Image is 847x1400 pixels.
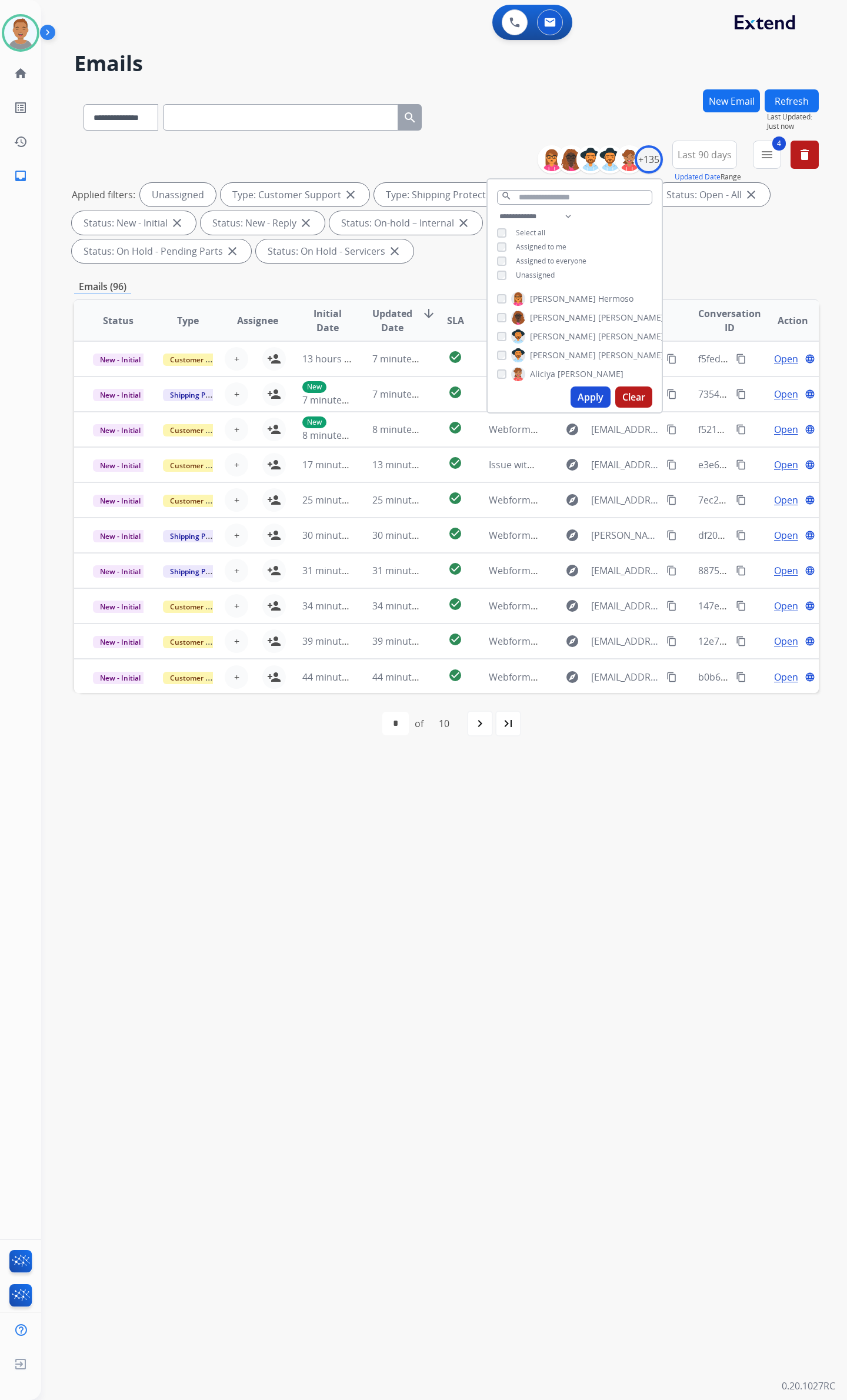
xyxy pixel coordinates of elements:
span: Updated Date [372,306,412,335]
mat-icon: content_copy [736,354,746,364]
span: Initial Date [302,306,353,335]
button: New Email [703,89,760,112]
mat-icon: content_copy [736,495,746,505]
button: + [225,488,248,512]
mat-icon: content_copy [736,424,746,435]
button: + [225,418,248,441]
mat-icon: history [14,135,28,149]
span: 44 minutes ago [372,671,441,684]
mat-icon: content_copy [736,601,746,611]
mat-icon: explore [565,422,579,436]
span: Select all [516,228,545,238]
mat-icon: explore [565,634,579,648]
mat-icon: content_copy [666,530,677,541]
mat-icon: content_copy [666,495,677,505]
span: Open [774,352,798,366]
span: New - Initial [93,459,148,472]
mat-icon: explore [565,564,579,578]
mat-icon: check_circle [448,597,462,611]
mat-icon: person_add [267,634,281,648]
span: + [234,670,239,684]
span: New - Initial [93,530,148,542]
span: [PERSON_NAME][EMAIL_ADDRESS][DOMAIN_NAME] [591,528,659,542]
span: [EMAIL_ADDRESS][DOMAIN_NAME] [591,564,659,578]
div: 10 [429,712,459,735]
mat-icon: check_circle [448,491,462,505]
mat-icon: language [805,424,815,435]
button: + [225,559,248,582]
span: Shipping Protection [163,389,244,401]
span: New - Initial [93,636,148,648]
span: + [234,458,239,472]
mat-icon: close [456,216,471,230]
mat-icon: explore [565,493,579,507]
span: [PERSON_NAME] [598,312,664,324]
span: Status [103,314,134,328]
span: Open [774,387,798,401]
span: + [234,564,239,578]
div: +135 [635,145,663,174]
span: Type [177,314,199,328]
span: SLA [447,314,464,328]
mat-icon: check_circle [448,668,462,682]
mat-icon: content_copy [666,389,677,399]
mat-icon: person_add [267,422,281,436]
mat-icon: explore [565,528,579,542]
button: + [225,665,248,689]
span: New - Initial [93,424,148,436]
span: + [234,528,239,542]
mat-icon: navigate_next [473,716,487,731]
span: Just now [767,122,819,131]
mat-icon: language [805,565,815,576]
span: [EMAIL_ADDRESS][DOMAIN_NAME] [591,599,659,613]
div: Type: Customer Support [221,183,369,206]
span: Customer Support [163,636,239,648]
mat-icon: language [805,530,815,541]
mat-icon: content_copy [736,636,746,646]
p: New [302,381,326,393]
span: Aliciya [530,368,555,380]
mat-icon: language [805,389,815,399]
mat-icon: content_copy [736,530,746,541]
span: Open [774,422,798,436]
mat-icon: close [744,188,758,202]
mat-icon: language [805,601,815,611]
span: New - Initial [93,354,148,366]
mat-icon: person_add [267,458,281,472]
mat-icon: close [344,188,358,202]
span: 13 hours ago [302,352,361,365]
span: Customer Support [163,354,239,366]
mat-icon: close [299,216,313,230]
mat-icon: menu [760,148,774,162]
span: Open [774,634,798,648]
span: Webform from [EMAIL_ADDRESS][DOMAIN_NAME] on [DATE] [489,635,755,648]
mat-icon: check_circle [448,385,462,399]
mat-icon: content_copy [666,354,677,364]
mat-icon: person_add [267,528,281,542]
span: Customer Support [163,424,239,436]
span: Webform from [EMAIL_ADDRESS][DOMAIN_NAME] on [DATE] [489,564,755,577]
span: [EMAIL_ADDRESS][DOMAIN_NAME] [591,634,659,648]
span: New - Initial [93,495,148,507]
mat-icon: language [805,354,815,364]
span: [PERSON_NAME] [530,293,596,305]
span: Open [774,493,798,507]
span: New - Initial [93,601,148,613]
span: 34 minutes ago [302,599,371,612]
mat-icon: close [225,244,239,258]
mat-icon: content_copy [666,459,677,470]
mat-icon: person_add [267,599,281,613]
div: Status: New - Initial [72,211,196,235]
span: [PERSON_NAME] [530,312,596,324]
mat-icon: search [501,191,512,201]
span: + [234,634,239,648]
button: + [225,453,248,476]
mat-icon: inbox [14,169,28,183]
button: + [225,382,248,406]
button: + [225,347,248,371]
mat-icon: person_add [267,493,281,507]
button: Apply [571,386,611,408]
span: 4 [772,136,786,151]
mat-icon: person_add [267,387,281,401]
mat-icon: explore [565,458,579,472]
